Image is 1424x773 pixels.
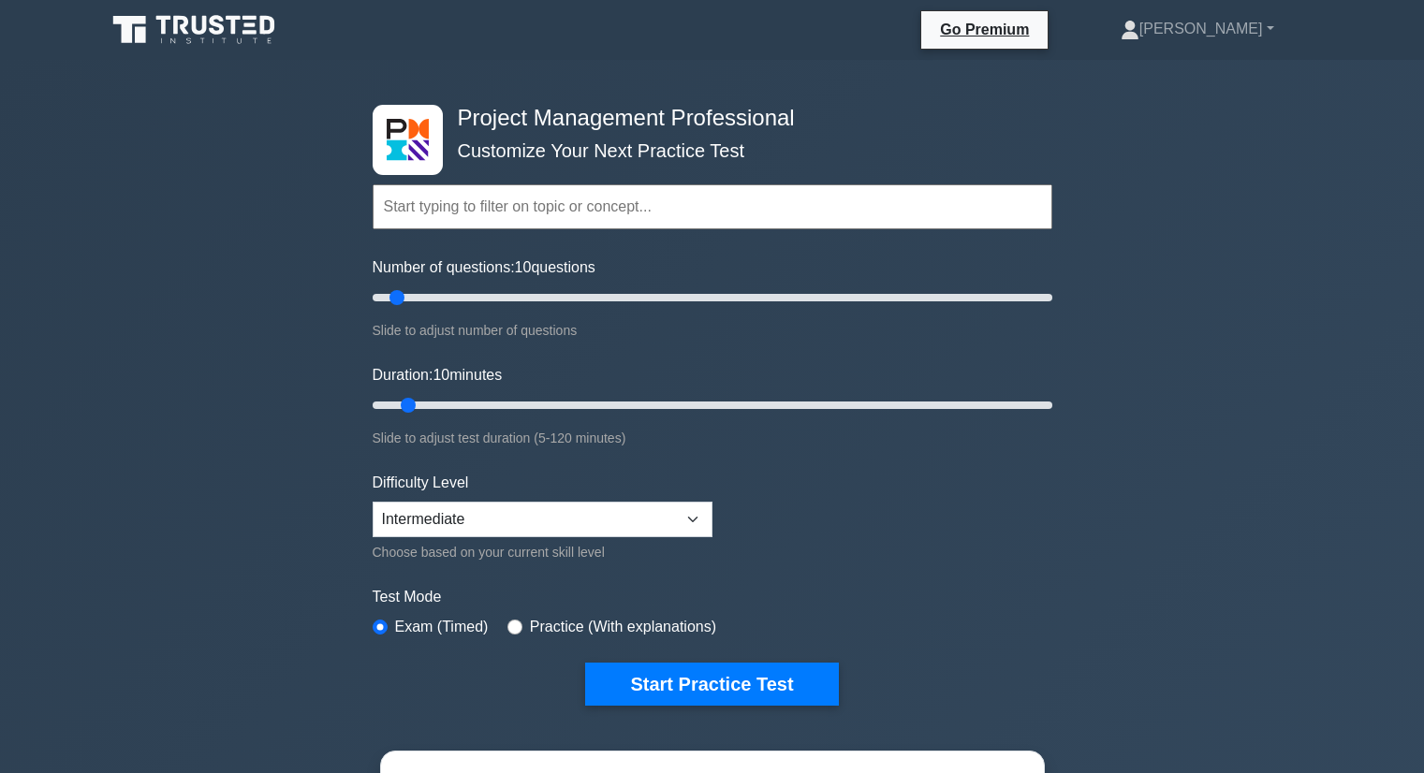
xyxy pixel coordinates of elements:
input: Start typing to filter on topic or concept... [373,184,1052,229]
span: 10 [515,259,532,275]
label: Test Mode [373,586,1052,608]
label: Number of questions: questions [373,256,595,279]
label: Duration: minutes [373,364,503,386]
label: Difficulty Level [373,472,469,494]
label: Practice (With explanations) [530,616,716,638]
span: 10 [433,367,449,383]
a: Go Premium [929,18,1040,41]
h4: Project Management Professional [450,105,961,132]
a: [PERSON_NAME] [1076,10,1319,48]
div: Slide to adjust test duration (5-120 minutes) [373,427,1052,449]
div: Choose based on your current skill level [373,541,712,563]
button: Start Practice Test [585,663,838,706]
label: Exam (Timed) [395,616,489,638]
div: Slide to adjust number of questions [373,319,1052,342]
